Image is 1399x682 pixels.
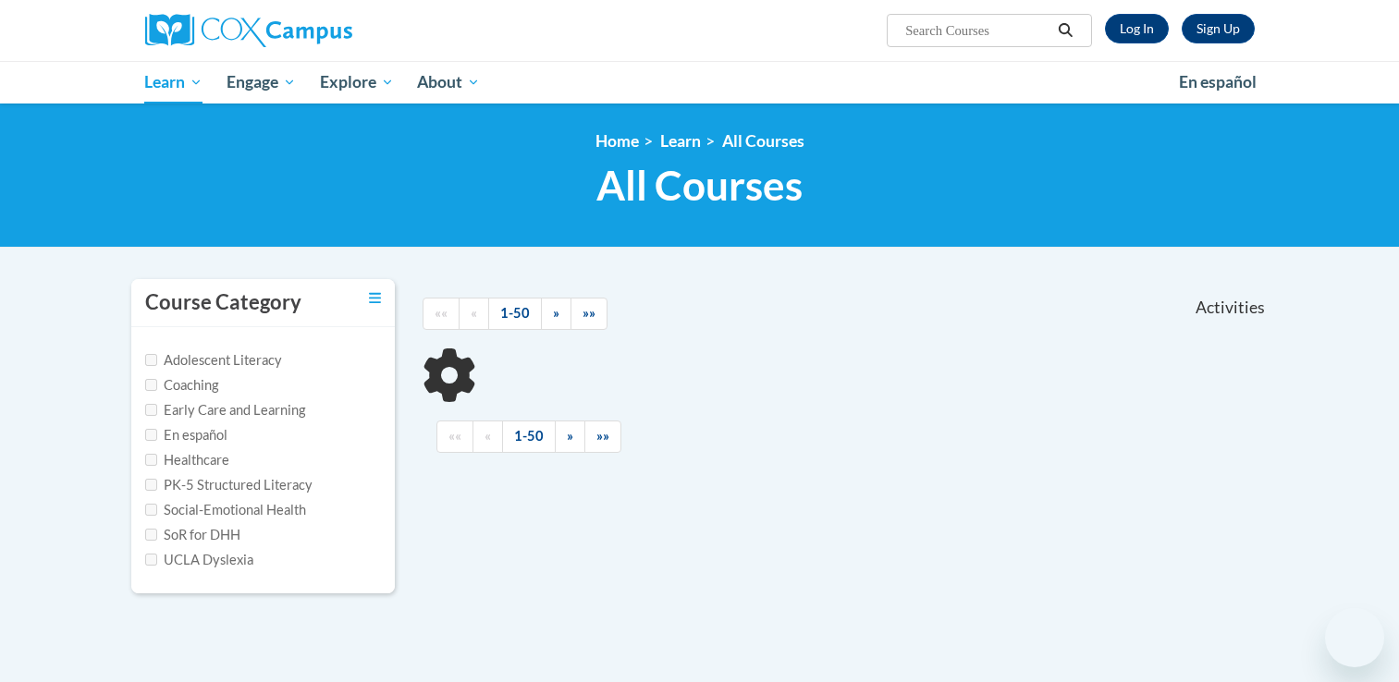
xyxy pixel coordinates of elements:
[145,404,157,416] input: Checkbox for Options
[145,475,313,495] label: PK-5 Structured Literacy
[145,429,157,441] input: Checkbox for Options
[145,425,227,445] label: En español
[423,298,460,330] a: Begining
[596,428,609,444] span: »»
[502,420,556,453] a: 1-50
[145,529,157,541] input: Checkbox for Options
[1179,72,1257,91] span: En español
[405,61,492,104] a: About
[448,428,461,444] span: ««
[145,379,157,391] input: Checkbox for Options
[320,71,394,93] span: Explore
[145,14,352,47] img: Cox Campus
[145,479,157,491] input: Checkbox for Options
[459,298,489,330] a: Previous
[596,161,803,210] span: All Courses
[145,400,305,420] label: Early Care and Learning
[145,500,306,520] label: Social-Emotional Health
[369,288,381,309] a: Toggle collapse
[145,375,218,396] label: Coaching
[1325,608,1384,667] iframe: Button to launch messaging window
[553,305,559,321] span: »
[117,61,1282,104] div: Main menu
[583,305,595,321] span: »»
[541,298,571,330] a: Next
[567,428,573,444] span: »
[435,305,448,321] span: ««
[215,61,308,104] a: Engage
[584,420,621,453] a: End
[571,298,607,330] a: End
[145,554,157,566] input: Checkbox for Options
[145,550,253,570] label: UCLA Dyslexia
[145,14,497,47] a: Cox Campus
[145,354,157,366] input: Checkbox for Options
[133,61,215,104] a: Learn
[471,305,477,321] span: «
[595,131,639,151] a: Home
[903,19,1051,42] input: Search Courses
[145,450,229,470] label: Healthcare
[145,525,240,545] label: SoR for DHH
[472,420,503,453] a: Previous
[145,454,157,466] input: Checkbox for Options
[488,298,542,330] a: 1-50
[1051,19,1079,42] button: Search
[1196,298,1265,318] span: Activities
[308,61,406,104] a: Explore
[144,71,202,93] span: Learn
[145,350,282,371] label: Adolescent Literacy
[145,504,157,516] input: Checkbox for Options
[555,420,585,453] a: Next
[417,71,480,93] span: About
[227,71,296,93] span: Engage
[1167,63,1269,102] a: En español
[436,420,473,453] a: Begining
[722,131,804,151] a: All Courses
[1182,14,1255,43] a: Register
[145,288,301,317] h3: Course Category
[660,131,701,151] a: Learn
[485,428,491,444] span: «
[1105,14,1169,43] a: Log In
